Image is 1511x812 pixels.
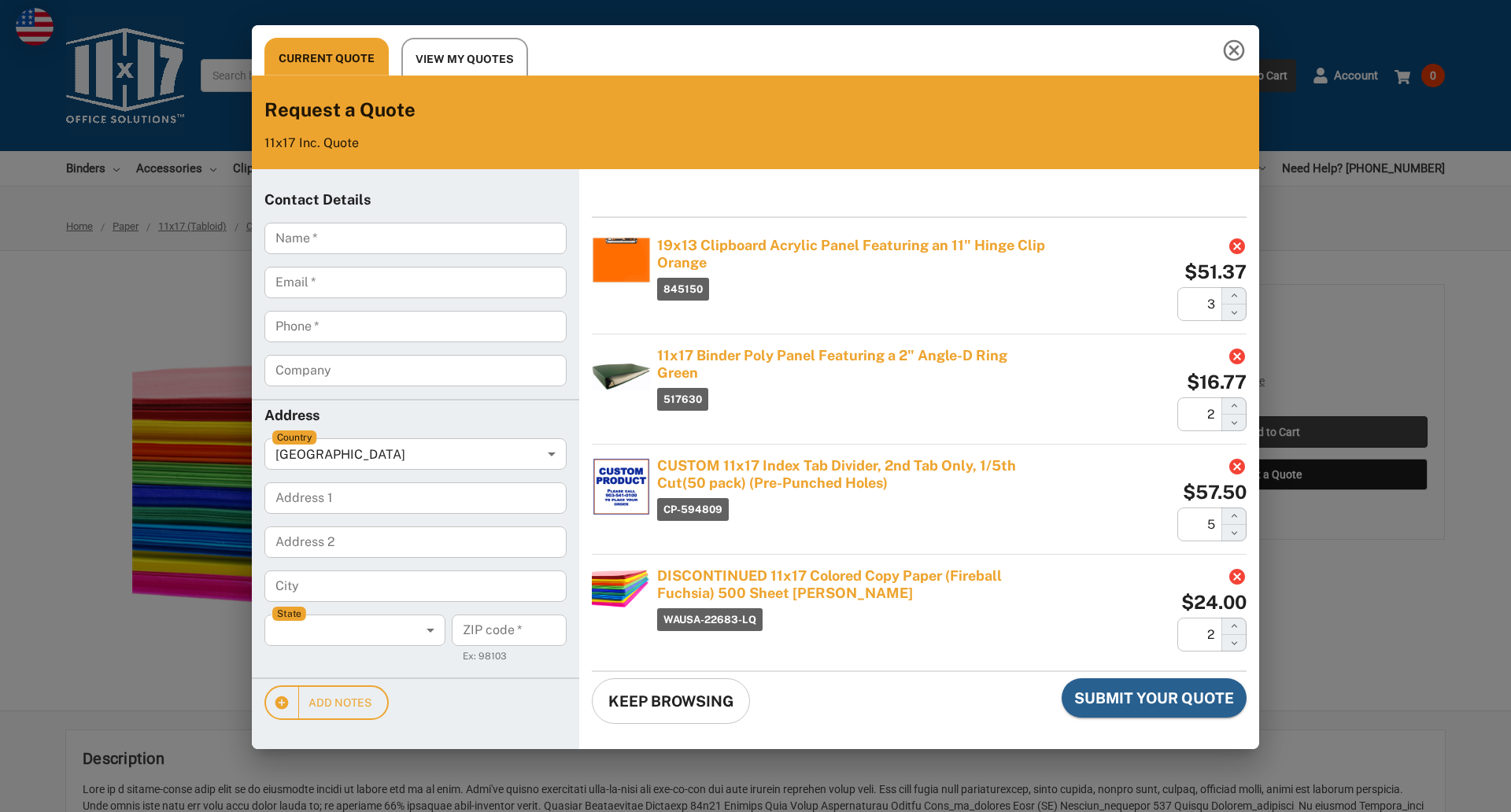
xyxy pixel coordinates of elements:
div: ​ [264,615,439,646]
input: Name [264,223,567,254]
div: $51.37 [1184,262,1247,281]
button: Delete this product [1228,457,1247,476]
span: WAUSA-22683-LQ [657,608,763,631]
button: Decrease the Quantity [1221,415,1247,431]
button: Reveal the notes field [264,685,389,721]
a: CUSTOM 11x17 Index Tab Divider, 2nd Tab Only, 1/5th Cut(50 pack) (Pre-Punched Holes) [657,457,1050,492]
input: Address City [264,570,567,602]
input: Address Address 2 [264,526,567,558]
span: Submit Your Quote [1074,688,1234,708]
input: Company [264,355,567,386]
button: Submit the quote dialog [1062,678,1247,718]
button: Delete this product [1228,237,1247,256]
span: Current Quote [279,49,375,68]
span: 517630 [657,388,708,411]
button: Increase the Quantity [1221,507,1247,525]
button: Increase the Quantity [1221,397,1247,415]
button: Close quote dialog and go back to store page [592,678,750,724]
h6: Address [264,407,567,426]
input: Phone [264,311,567,342]
span: CP-594809 [657,498,729,521]
button: Increase the Quantity [1221,618,1247,635]
img: 11x17 Binder Poly Panel Featuring a 2" Angle-D Ring Green [592,347,651,406]
button: Decrease the Quantity [1221,304,1247,321]
a: 19x13 Clipboard Acrylic Panel Featuring an 11" Hinge Clip Orange [657,237,1050,271]
input: Address Address 1 [264,482,567,514]
button: Decrease the Quantity [1221,525,1247,541]
span: View My Quotes [416,50,514,69]
div: $24.00 [1181,592,1247,611]
span: Add Notes [282,693,371,713]
h6: Contact Details [264,191,567,210]
button: Delete this product [1228,347,1247,366]
img: 19x13 Clipboard Acrylic Panel Featuring an 11" Hinge Clip Orange [592,237,651,283]
button: Close this quote dialog [1209,25,1259,76]
p: Ex: 98103 [463,649,556,665]
input: Address ZIP code [452,615,567,646]
a: 11x17 Binder Poly Panel Featuring a 2" Angle-D Ring Green [657,347,1050,382]
span: Keep Browsing [608,691,733,711]
img: DISCONTINUED 11x17 Colored Copy Paper (Fireball Fuchsia) 500 Sheet Ream [592,567,651,609]
div: $57.50 [1183,482,1247,501]
div: [GEOGRAPHIC_DATA] [264,438,567,470]
span: 845150 [657,278,709,301]
button: Delete this product [1228,567,1247,586]
a: DISCONTINUED 11x17 Colored Copy Paper (Fireball Fuchsia) 500 Sheet [PERSON_NAME] [657,567,1050,602]
img: CUSTOM 11x17 Index Tab Divider, 2nd Tab Only, 1/5th Cut(50 pack) (Pre-Punched Holes) [592,457,651,516]
p: 11x17 Inc. Quote [264,135,1247,150]
button: Decrease the Quantity [1221,635,1247,651]
button: Increase the Quantity [1221,287,1247,304]
input: Email [264,267,567,298]
div: $16.77 [1187,372,1247,391]
h4: Request a Quote [264,98,1247,123]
